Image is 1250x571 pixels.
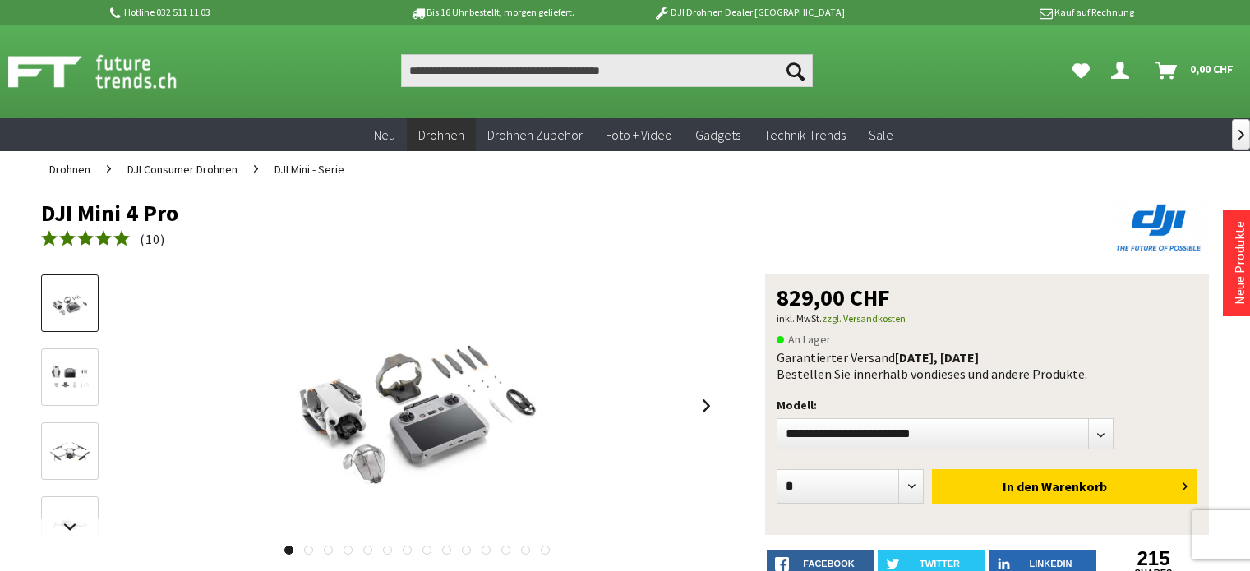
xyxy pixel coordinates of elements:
a: Foto + Video [594,118,684,152]
a: DJI Mini - Serie [266,151,353,187]
img: Shop Futuretrends - zur Startseite wechseln [8,51,213,92]
span: Technik-Trends [763,127,846,143]
div: Garantierter Versand Bestellen Sie innerhalb von dieses und andere Produkte. [777,349,1197,382]
p: Kauf auf Rechnung [878,2,1134,22]
p: Hotline 032 511 11 03 [108,2,364,22]
button: In den Warenkorb [932,469,1197,504]
a: Neu [362,118,407,152]
span: Drohnen [418,127,464,143]
a: Sale [857,118,905,152]
p: DJI Drohnen Dealer [GEOGRAPHIC_DATA] [620,2,877,22]
a: (10) [41,229,165,250]
a: zzgl. Versandkosten [822,312,906,325]
span: twitter [920,559,960,569]
span: An Lager [777,329,831,349]
img: Vorschau: DJI Mini 4 Pro [46,285,94,323]
a: Meine Favoriten [1064,54,1098,87]
span: DJI Consumer Drohnen [127,162,238,177]
span: 0,00 CHF [1190,56,1234,82]
a: Gadgets [684,118,752,152]
span: Warenkorb [1041,478,1107,495]
b: [DATE], [DATE] [895,349,979,366]
h1: DJI Mini 4 Pro [41,200,976,225]
span: Gadgets [695,127,740,143]
span: ( ) [140,231,165,247]
button: Suchen [778,54,813,87]
span: 10 [145,231,160,247]
p: Modell: [777,395,1197,415]
a: Technik-Trends [752,118,857,152]
img: DJI [1110,200,1209,255]
a: Drohnen [41,151,99,187]
img: DJI Mini 4 Pro [252,274,581,537]
span: DJI Mini - Serie [274,162,344,177]
a: DJI Consumer Drohnen [119,151,246,187]
span: 829,00 CHF [777,286,890,309]
span: LinkedIn [1030,559,1072,569]
span: Drohnen [49,162,90,177]
span: Foto + Video [606,127,672,143]
span: Drohnen Zubehör [487,127,583,143]
p: Bis 16 Uhr bestellt, morgen geliefert. [364,2,620,22]
span: Sale [869,127,893,143]
a: Drohnen Zubehör [476,118,594,152]
a: Drohnen [407,118,476,152]
a: Dein Konto [1105,54,1142,87]
p: inkl. MwSt. [777,309,1197,329]
span: In den [1003,478,1039,495]
a: 215 [1100,550,1207,568]
a: Neue Produkte [1231,221,1248,305]
a: Warenkorb [1149,54,1242,87]
span:  [1238,130,1244,140]
input: Produkt, Marke, Kategorie, EAN, Artikelnummer… [401,54,812,87]
span: facebook [803,559,854,569]
span: Neu [374,127,395,143]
